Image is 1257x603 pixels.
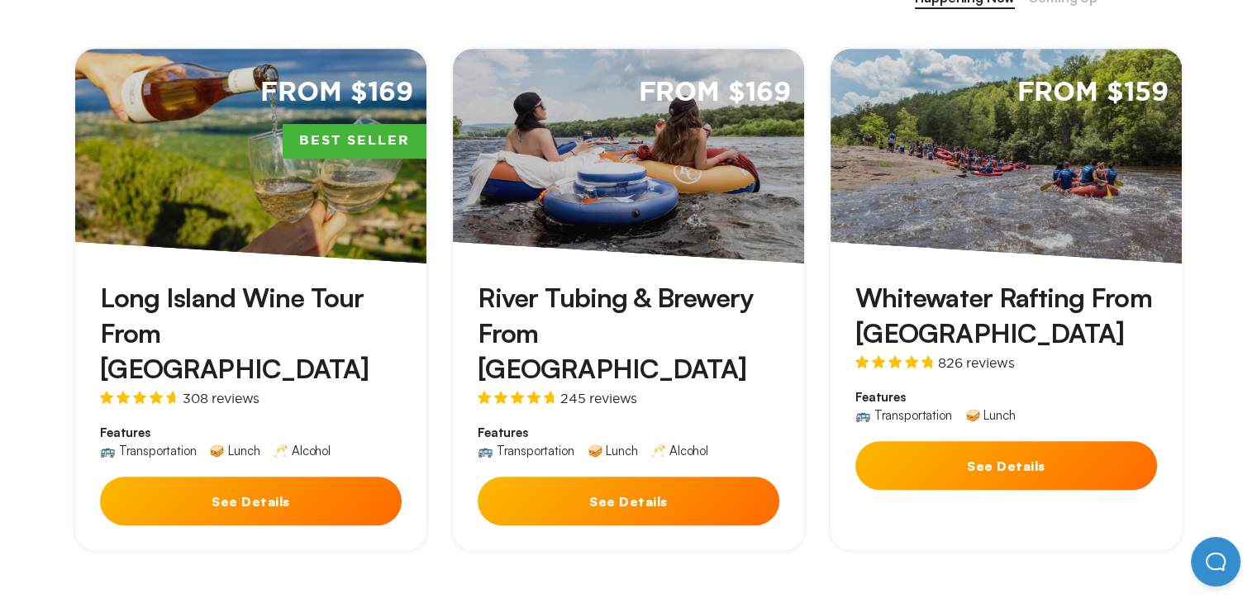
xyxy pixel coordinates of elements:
[478,477,779,525] button: See Details
[209,444,259,457] div: 🥪 Lunch
[1017,75,1169,111] span: From $159
[478,444,574,457] div: 🚌 Transportation
[964,409,1015,421] div: 🥪 Lunch
[183,392,259,405] span: 308 reviews
[283,124,426,159] span: Best Seller
[75,49,426,551] a: From $169Best SellerLong Island Wine Tour From [GEOGRAPHIC_DATA]308 reviewsFeatures🚌 Transportati...
[100,425,402,441] span: Features
[831,49,1182,551] a: From $159Whitewater Rafting From [GEOGRAPHIC_DATA]826 reviewsFeatures🚌 Transportation🥪 LunchSee D...
[855,280,1157,351] h3: Whitewater Rafting From [GEOGRAPHIC_DATA]
[1191,537,1240,586] iframe: Help Scout Beacon - Open
[478,280,779,387] h3: River Tubing & Brewery From [GEOGRAPHIC_DATA]
[638,75,791,111] span: From $169
[100,477,402,525] button: See Details
[560,392,637,405] span: 245 reviews
[855,389,1157,406] span: Features
[855,441,1157,490] button: See Details
[273,444,331,457] div: 🥂 Alcohol
[650,444,708,457] div: 🥂 Alcohol
[938,356,1014,369] span: 826 reviews
[855,409,951,421] div: 🚌 Transportation
[260,75,413,111] span: From $169
[587,444,637,457] div: 🥪 Lunch
[478,425,779,441] span: Features
[100,444,196,457] div: 🚌 Transportation
[453,49,804,551] a: From $169River Tubing & Brewery From [GEOGRAPHIC_DATA]245 reviewsFeatures🚌 Transportation🥪 Lunch🥂...
[100,280,402,387] h3: Long Island Wine Tour From [GEOGRAPHIC_DATA]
